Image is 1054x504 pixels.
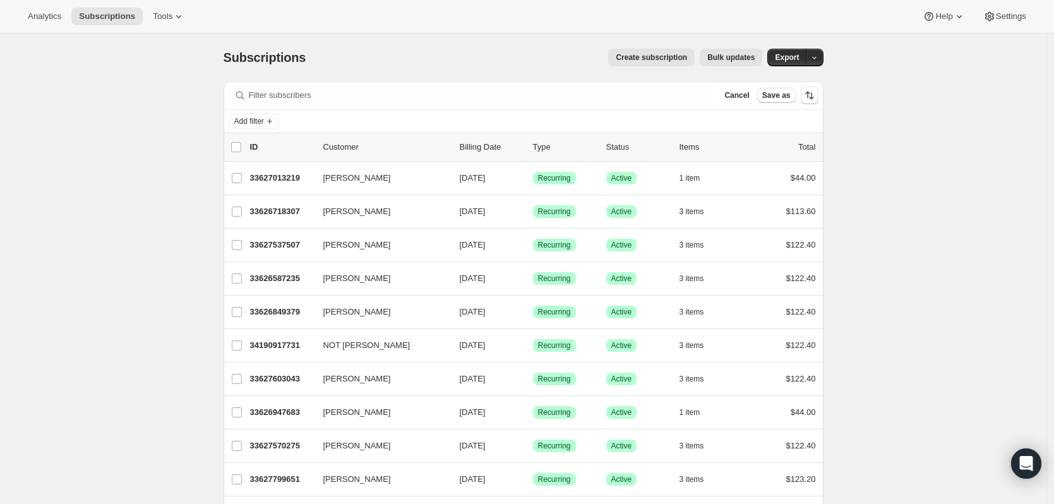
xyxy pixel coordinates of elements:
div: 33627570275[PERSON_NAME][DATE]SuccessRecurringSuccessActive3 items$122.40 [250,437,816,455]
p: Status [606,141,669,153]
button: [PERSON_NAME] [316,469,442,489]
p: Customer [323,141,450,153]
button: NOT [PERSON_NAME] [316,335,442,356]
div: 33627603043[PERSON_NAME][DATE]SuccessRecurringSuccessActive3 items$122.40 [250,370,816,388]
button: Create subscription [608,49,695,66]
span: Save as [762,90,791,100]
div: 33627013219[PERSON_NAME][DATE]SuccessRecurringSuccessActive1 item$44.00 [250,169,816,187]
p: 33627537507 [250,239,313,251]
button: [PERSON_NAME] [316,436,442,456]
button: [PERSON_NAME] [316,268,442,289]
p: 33627799651 [250,473,313,486]
p: 33626947683 [250,406,313,419]
span: 3 items [680,441,704,451]
span: Active [611,474,632,484]
span: [DATE] [460,207,486,216]
button: Settings [976,8,1034,25]
span: 3 items [680,474,704,484]
span: Recurring [538,273,571,284]
span: [PERSON_NAME] [323,172,391,184]
div: Type [533,141,596,153]
button: 1 item [680,169,714,187]
span: Export [775,52,799,63]
button: 3 items [680,303,718,321]
span: [DATE] [460,240,486,249]
p: 33626587235 [250,272,313,285]
button: Save as [757,88,796,103]
span: [DATE] [460,374,486,383]
span: Cancel [724,90,749,100]
span: Recurring [538,474,571,484]
button: Tools [145,8,193,25]
span: [PERSON_NAME] [323,306,391,318]
span: Settings [996,11,1026,21]
div: 33626849379[PERSON_NAME][DATE]SuccessRecurringSuccessActive3 items$122.40 [250,303,816,321]
span: Recurring [538,307,571,317]
span: Add filter [234,116,264,126]
button: [PERSON_NAME] [316,402,442,423]
button: [PERSON_NAME] [316,302,442,322]
button: Help [915,8,973,25]
span: [PERSON_NAME] [323,373,391,385]
input: Filter subscribers [249,87,712,104]
div: 33627537507[PERSON_NAME][DATE]SuccessRecurringSuccessActive3 items$122.40 [250,236,816,254]
span: 1 item [680,407,700,417]
span: [DATE] [460,474,486,484]
span: [DATE] [460,273,486,283]
div: 33626947683[PERSON_NAME][DATE]SuccessRecurringSuccessActive1 item$44.00 [250,404,816,421]
button: 3 items [680,203,718,220]
span: Active [611,273,632,284]
span: Subscriptions [224,51,306,64]
span: 3 items [680,307,704,317]
button: Export [767,49,806,66]
span: 3 items [680,374,704,384]
p: 33627603043 [250,373,313,385]
button: [PERSON_NAME] [316,201,442,222]
span: Active [611,340,632,351]
span: $122.40 [786,441,816,450]
span: [PERSON_NAME] [323,406,391,419]
span: Active [611,173,632,183]
button: Cancel [719,88,754,103]
span: $122.40 [786,374,816,383]
button: Sort the results [801,87,818,104]
span: $122.40 [786,307,816,316]
span: $113.60 [786,207,816,216]
span: $122.40 [786,340,816,350]
span: Recurring [538,207,571,217]
span: $122.40 [786,273,816,283]
span: 3 items [680,340,704,351]
div: 34190917731NOT [PERSON_NAME][DATE]SuccessRecurringSuccessActive3 items$122.40 [250,337,816,354]
button: 3 items [680,437,718,455]
span: $123.20 [786,474,816,484]
button: 3 items [680,236,718,254]
span: $44.00 [791,173,816,183]
span: Recurring [538,374,571,384]
button: Add filter [229,114,279,129]
span: Recurring [538,173,571,183]
button: 3 items [680,471,718,488]
div: Open Intercom Messenger [1011,448,1041,479]
div: 33626718307[PERSON_NAME][DATE]SuccessRecurringSuccessActive3 items$113.60 [250,203,816,220]
p: 33626718307 [250,205,313,218]
p: 33626849379 [250,306,313,318]
span: 3 items [680,240,704,250]
span: [PERSON_NAME] [323,272,391,285]
p: 33627013219 [250,172,313,184]
p: ID [250,141,313,153]
span: $44.00 [791,407,816,417]
span: Active [611,407,632,417]
span: Tools [153,11,172,21]
p: 34190917731 [250,339,313,352]
span: Help [935,11,952,21]
span: Subscriptions [79,11,135,21]
span: [DATE] [460,340,486,350]
button: Subscriptions [71,8,143,25]
span: Recurring [538,407,571,417]
button: [PERSON_NAME] [316,369,442,389]
span: NOT [PERSON_NAME] [323,339,410,352]
span: Create subscription [616,52,687,63]
span: Active [611,240,632,250]
p: Billing Date [460,141,523,153]
p: Total [798,141,815,153]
